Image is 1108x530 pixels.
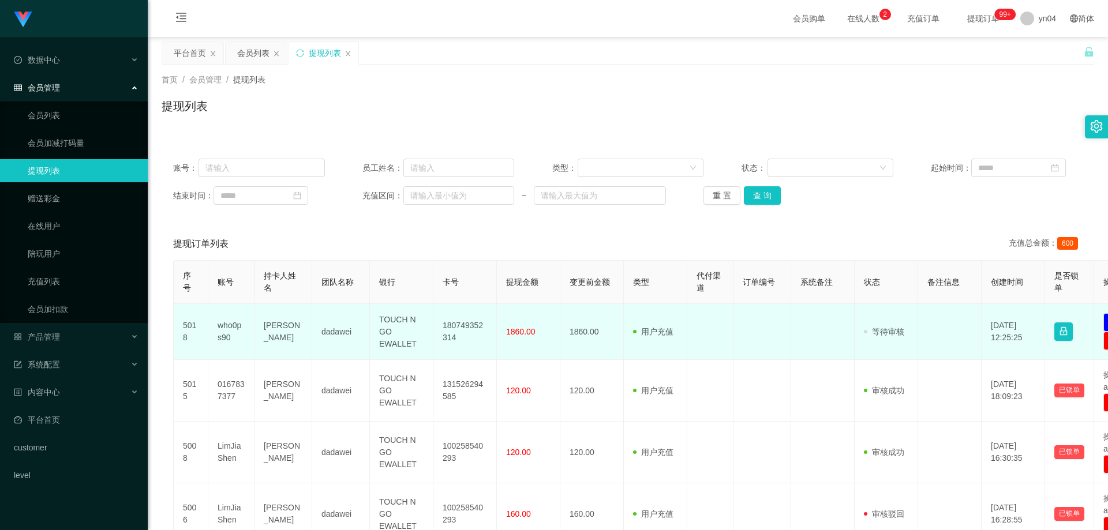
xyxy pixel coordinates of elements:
[1054,507,1084,521] button: 已锁单
[173,237,229,251] span: 提现订单列表
[433,304,497,360] td: 180749352314
[162,75,178,84] span: 首页
[1057,237,1078,250] span: 600
[173,162,199,174] span: 账号：
[14,360,60,369] span: 系统配置
[199,159,325,177] input: 请输入
[982,360,1045,422] td: [DATE] 18:09:23
[226,75,229,84] span: /
[1054,384,1084,397] button: 已锁单
[560,360,624,422] td: 120.00
[1051,164,1059,172] i: 图标: calendar
[506,509,531,518] span: 160.00
[309,42,341,64] div: 提现列表
[1054,271,1079,292] span: 是否锁单
[14,464,138,487] a: level
[312,304,370,360] td: dadawei
[173,190,214,202] span: 结束时间：
[174,360,208,422] td: 5015
[237,42,269,64] div: 会员列表
[14,436,138,459] a: customer
[218,277,234,287] span: 账号
[743,277,775,287] span: 订单编号
[506,277,538,287] span: 提现金额
[1084,47,1094,57] i: 图标: unlock
[208,304,254,360] td: who0ps90
[14,388,22,396] i: 图标: profile
[991,277,1023,287] span: 创建时间
[552,162,578,174] span: 类型：
[403,159,514,177] input: 请输入
[233,75,265,84] span: 提现列表
[312,360,370,422] td: dadawei
[703,186,740,205] button: 重 置
[1054,445,1084,459] button: 已锁单
[14,333,22,341] i: 图标: appstore-o
[345,50,351,57] i: 图标: close
[927,277,960,287] span: 备注信息
[362,162,403,174] span: 员工姓名：
[883,9,887,20] p: 2
[370,422,433,483] td: TOUCH N GO EWALLET
[14,84,22,92] i: 图标: table
[254,304,312,360] td: [PERSON_NAME]
[1090,120,1103,133] i: 图标: setting
[174,422,208,483] td: 5008
[800,277,833,287] span: 系统备注
[994,9,1015,20] sup: 326
[1070,14,1078,22] i: 图标: global
[633,386,673,395] span: 用户充值
[162,97,208,115] h1: 提现列表
[28,104,138,127] a: 会员列表
[931,162,971,174] span: 起始时间：
[209,50,216,57] i: 图标: close
[28,187,138,210] a: 赠送彩金
[370,360,433,422] td: TOUCH N GO EWALLET
[433,422,497,483] td: 100258540293
[28,131,138,155] a: 会员加减打码量
[864,277,880,287] span: 状态
[982,422,1045,483] td: [DATE] 16:30:35
[506,386,531,395] span: 120.00
[443,277,459,287] span: 卡号
[174,304,208,360] td: 5018
[14,360,22,369] i: 图标: form
[864,386,904,395] span: 审核成功
[183,271,191,292] span: 序号
[264,271,296,292] span: 持卡人姓名
[864,448,904,457] span: 审核成功
[28,270,138,293] a: 充值列表
[879,164,886,172] i: 图标: down
[841,14,885,22] span: 在线人数
[14,332,60,341] span: 产品管理
[633,509,673,518] span: 用户充值
[560,422,624,483] td: 120.00
[273,50,280,57] i: 图标: close
[879,9,891,20] sup: 2
[162,1,201,37] i: 图标: menu-fold
[433,360,497,422] td: 131526294585
[633,448,673,457] span: 用户充值
[14,388,60,397] span: 内容中心
[697,271,721,292] span: 代付渠道
[14,12,32,28] img: logo.9652507e.png
[14,83,60,92] span: 会员管理
[570,277,610,287] span: 变更前金额
[362,190,403,202] span: 充值区间：
[982,304,1045,360] td: [DATE] 12:25:25
[1054,322,1073,341] button: 图标: lock
[28,242,138,265] a: 陪玩用户
[14,56,22,64] i: 图标: check-circle-o
[379,277,395,287] span: 银行
[174,42,206,64] div: 平台首页
[633,327,673,336] span: 用户充值
[560,304,624,360] td: 1860.00
[312,422,370,483] td: dadawei
[189,75,222,84] span: 会员管理
[208,422,254,483] td: LimJiaShen
[321,277,354,287] span: 团队名称
[28,298,138,321] a: 会员加扣款
[254,422,312,483] td: [PERSON_NAME]
[14,55,60,65] span: 数据中心
[901,14,945,22] span: 充值订单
